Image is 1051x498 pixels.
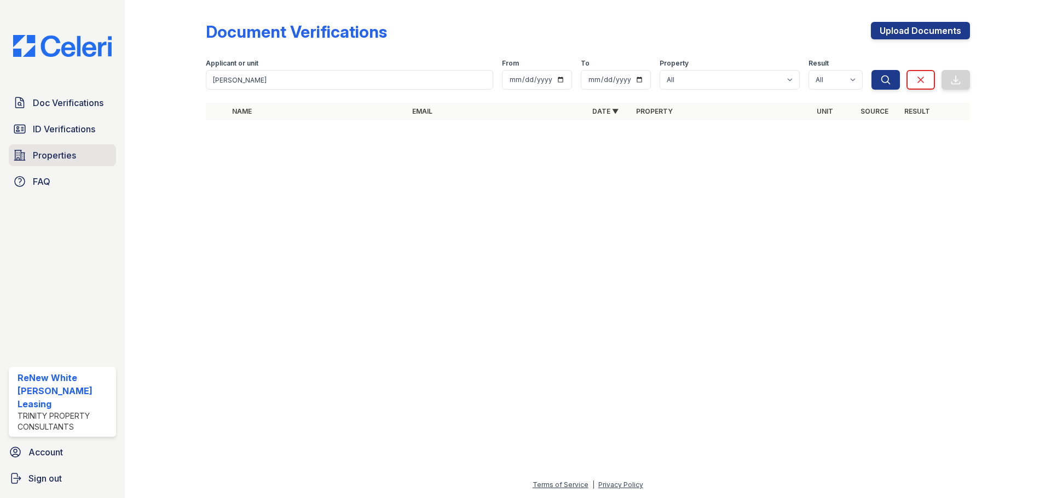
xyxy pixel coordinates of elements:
[636,107,673,115] a: Property
[533,481,588,489] a: Terms of Service
[592,107,619,115] a: Date ▼
[33,149,76,162] span: Properties
[581,59,590,68] label: To
[33,175,50,188] span: FAQ
[28,472,62,485] span: Sign out
[598,481,643,489] a: Privacy Policy
[18,411,112,432] div: Trinity Property Consultants
[809,59,829,68] label: Result
[817,107,833,115] a: Unit
[28,446,63,459] span: Account
[4,441,120,463] a: Account
[206,22,387,42] div: Document Verifications
[206,59,258,68] label: Applicant or unit
[232,107,252,115] a: Name
[4,35,120,57] img: CE_Logo_Blue-a8612792a0a2168367f1c8372b55b34899dd931a85d93a1a3d3e32e68fde9ad4.png
[9,118,116,140] a: ID Verifications
[904,107,930,115] a: Result
[4,467,120,489] a: Sign out
[502,59,519,68] label: From
[592,481,594,489] div: |
[871,22,970,39] a: Upload Documents
[412,107,432,115] a: Email
[9,144,116,166] a: Properties
[9,92,116,114] a: Doc Verifications
[206,70,493,90] input: Search by name, email, or unit number
[9,171,116,192] a: FAQ
[861,107,888,115] a: Source
[33,122,95,136] span: ID Verifications
[33,96,103,109] span: Doc Verifications
[660,59,689,68] label: Property
[18,371,112,411] div: ReNew White [PERSON_NAME] Leasing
